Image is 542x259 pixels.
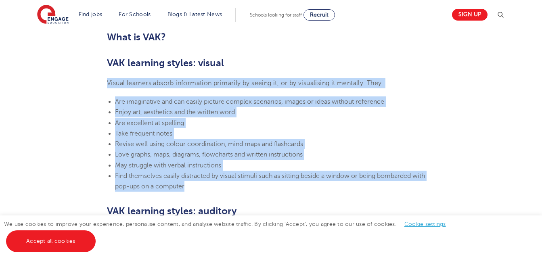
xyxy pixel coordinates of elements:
span: Find themselves easily distracted by visual stimuli such as sitting beside a window or being bomb... [115,172,425,190]
a: For Schools [119,11,151,17]
span: Enjoy art, aesthetics and the written word [115,109,235,116]
span: Recruit [310,12,329,18]
a: Find jobs [79,11,103,17]
b: VAK learning styles: auditory [107,205,237,217]
a: Accept all cookies [6,230,96,252]
a: Cookie settings [404,221,446,227]
a: Sign up [452,9,488,21]
span: Love graphs, maps, diagrams, flowcharts and written instructions [115,151,303,158]
a: Recruit [303,9,335,21]
span: Schools looking for staff [250,12,302,18]
span: May struggle with verbal instructions [115,162,221,169]
img: Engage Education [37,5,69,25]
span: Visual learners absorb information primarily by seeing it, or by visualising it mentally. They: [107,79,384,87]
span: We use cookies to improve your experience, personalise content, and analyse website traffic. By c... [4,221,454,244]
a: Blogs & Latest News [167,11,222,17]
span: Are imaginative and can easily picture complex scenarios, images or ideas without reference [115,98,384,105]
h2: What is VAK? [107,30,435,44]
span: Are excellent at spelling [115,119,184,127]
span: Revise well using colour coordination, mind maps and flashcards [115,140,303,148]
span: Take frequent notes [115,130,172,137]
b: VAK learning styles: visual [107,57,224,69]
